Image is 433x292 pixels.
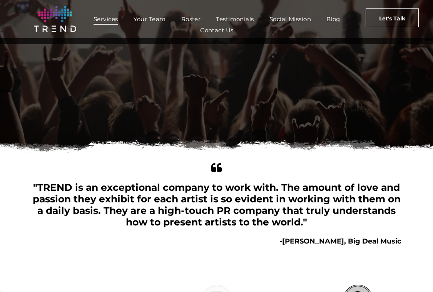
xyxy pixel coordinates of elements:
[208,13,261,25] a: Testimonials
[174,13,209,25] a: Roster
[33,182,401,228] span: "TREND is an exceptional company to work with. The amount of love and passion they exhibit for ea...
[34,6,77,32] img: logo
[262,13,319,25] a: Social Mission
[86,13,126,25] a: Services
[366,8,419,27] a: Let's Talk
[379,9,405,28] span: Let's Talk
[128,130,306,163] font: Our Services
[319,13,348,25] a: Blog
[279,237,401,245] b: -[PERSON_NAME], Big Deal Music
[192,25,241,36] a: Contact Us
[126,13,174,25] a: Your Team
